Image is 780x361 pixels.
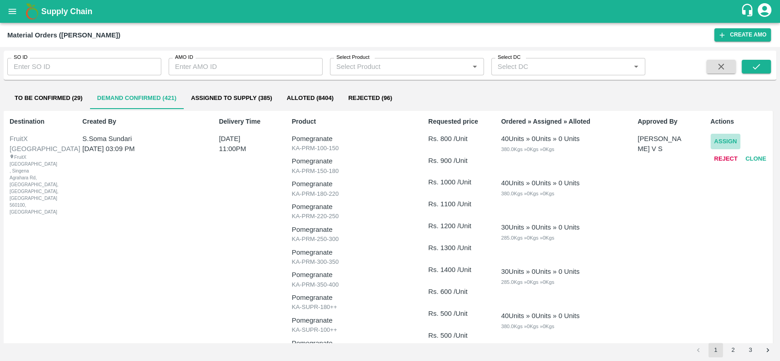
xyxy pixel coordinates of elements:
p: Rs. 500 /Unit [428,309,488,319]
div: 40 Units » 0 Units » 0 Units [501,178,579,188]
p: Pomegranate [292,247,415,257]
p: Pomegranate [292,134,415,144]
div: 30 Units » 0 Units » 0 Units [501,222,579,232]
p: Rs. 600 /Unit [428,287,488,297]
div: customer-support [740,3,756,20]
p: KA-PRM-350-400 [292,280,415,289]
button: open drawer [2,1,23,22]
p: [PERSON_NAME] V S [637,134,683,154]
p: [DATE] 03:09 PM [82,144,195,154]
button: page 1 [708,343,723,357]
p: Rs. 1200 /Unit [428,221,488,231]
div: 40 Units » 0 Units » 0 Units [501,311,579,321]
p: Pomegranate [292,315,415,325]
b: Supply Chain [41,7,92,16]
label: AMO ID [175,54,193,61]
button: Rejected (96) [341,87,399,109]
button: Go to page 3 [743,343,758,357]
p: KA-SUPR-180++ [292,303,415,312]
button: Reject [711,151,741,167]
div: account of current user [756,2,773,21]
p: KA-PRM-250-300 [292,235,415,244]
span: 380.0 Kgs » 0 Kgs » 0 Kgs [501,191,554,196]
p: Created By [82,117,206,126]
label: Select DC [498,54,520,61]
p: Delivery Time [219,117,279,126]
p: Rs. 1100 /Unit [428,199,488,209]
p: Requested price [428,117,488,126]
input: Enter AMO ID [169,58,323,75]
p: KA-PRM-300-350 [292,257,415,267]
label: Select Product [336,54,369,61]
p: Rs. 500 /Unit [428,330,488,340]
p: S.Soma Sundari [82,134,195,144]
p: Ordered » Assigned » Alloted [501,117,625,126]
p: Rs. 1300 /Unit [428,243,488,253]
a: Supply Chain [41,5,740,18]
button: Go to next page [760,343,775,357]
img: logo [23,2,41,21]
p: Destination [10,117,69,126]
p: Rs. 900 /Unit [428,156,488,166]
button: Clone [741,151,770,167]
p: Product [292,117,415,126]
span: 285.0 Kgs » 0 Kgs » 0 Kgs [501,235,554,241]
button: Assigned to Supply (385) [184,87,280,109]
input: Enter SO ID [7,58,161,75]
nav: pagination navigation [690,343,776,357]
p: Actions [711,117,770,126]
p: KA-PRM-100-150 [292,144,415,153]
p: KA-PRM-220-250 [292,212,415,221]
button: Create AMO [714,28,771,42]
p: KA-SUPR-100++ [292,325,415,335]
div: 30 Units » 0 Units » 0 Units [501,267,579,277]
span: 380.0 Kgs » 0 Kgs » 0 Kgs [501,146,554,152]
label: SO ID [14,54,27,61]
button: Go to page 2 [726,343,740,357]
button: Demand Confirmed (421) [90,87,184,109]
p: Pomegranate [292,202,415,212]
p: Pomegranate [292,225,415,235]
div: FruitX [GEOGRAPHIC_DATA] , Singena Agrahara Rd, [GEOGRAPHIC_DATA], [GEOGRAPHIC_DATA], [GEOGRAPHIC... [10,154,45,215]
p: Rs. 1400 /Unit [428,265,488,275]
p: Rs. 1000 /Unit [428,177,488,187]
span: 285.0 Kgs » 0 Kgs » 0 Kgs [501,279,554,285]
input: Select Product [333,61,466,73]
p: Approved By [637,117,697,126]
p: Pomegranate [292,270,415,280]
p: Pomegranate [292,156,415,166]
p: Pomegranate [292,179,415,189]
button: Open [630,61,642,73]
span: 380.0 Kgs » 0 Kgs » 0 Kgs [501,324,554,329]
p: Pomegranate [292,338,415,348]
button: Assign [711,134,741,150]
p: KA-PRM-150-180 [292,167,415,176]
p: Rs. 800 /Unit [428,134,488,144]
p: [DATE] 11:00PM [219,134,268,154]
div: 40 Units » 0 Units » 0 Units [501,134,579,144]
div: FruitX [GEOGRAPHIC_DATA] [10,134,68,154]
input: Select DC [494,61,616,73]
button: Open [469,61,481,73]
p: Pomegranate [292,293,415,303]
button: Alloted (8404) [279,87,341,109]
p: KA-PRM-180-220 [292,189,415,199]
button: To Be Confirmed (29) [7,87,90,109]
div: Material Orders ([PERSON_NAME]) [7,29,120,41]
